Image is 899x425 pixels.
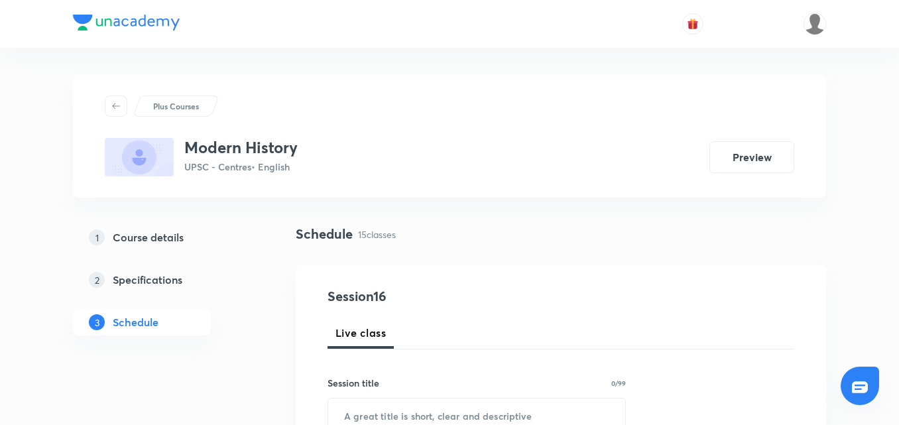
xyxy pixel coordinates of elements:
p: UPSC - Centres • English [184,160,298,174]
p: 15 classes [358,227,396,241]
p: 3 [89,314,105,330]
p: 0/99 [611,380,626,387]
img: 99F1533D-9B11-47BF-968F-799C168B9B19_plus.png [105,138,174,176]
p: Plus Courses [153,100,199,112]
button: Preview [709,141,794,173]
span: Live class [335,325,386,341]
h5: Specifications [113,272,182,288]
h4: Schedule [296,224,353,244]
a: 1Course details [73,224,253,251]
h4: Session 16 [328,286,569,306]
img: avatar [687,18,699,30]
img: Abhijeet Srivastav [804,13,826,35]
h3: Modern History [184,138,298,157]
p: 2 [89,272,105,288]
h6: Session title [328,376,379,390]
a: Company Logo [73,15,180,34]
h5: Schedule [113,314,158,330]
h5: Course details [113,229,184,245]
img: Company Logo [73,15,180,30]
p: 1 [89,229,105,245]
a: 2Specifications [73,267,253,293]
button: avatar [682,13,703,34]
